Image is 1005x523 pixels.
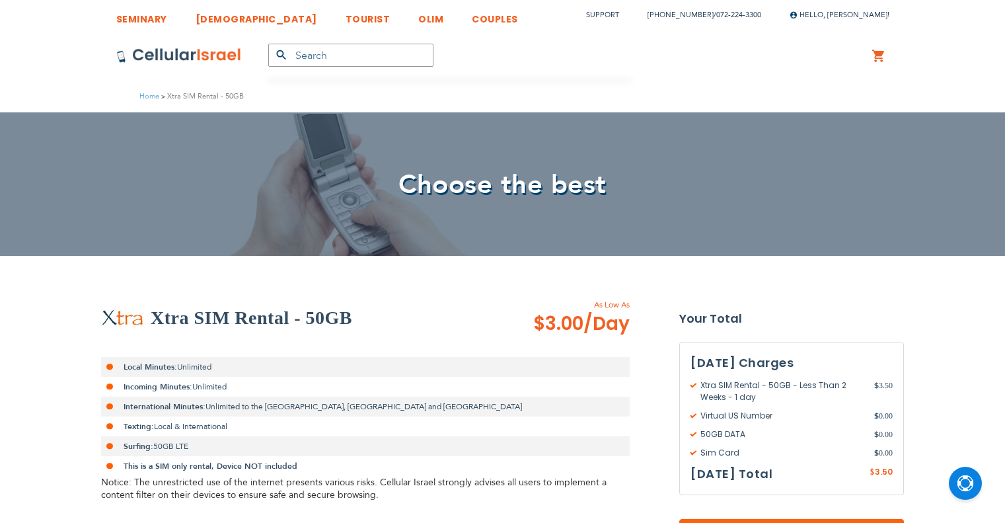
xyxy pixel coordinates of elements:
h3: [DATE] Charges [690,353,893,373]
a: [PHONE_NUMBER] [648,10,714,20]
span: $ [874,410,879,422]
div: Notice: The unrestricted use of the internet presents various risks. Cellular Israel strongly adv... [101,476,630,501]
a: COUPLES [472,3,518,28]
li: Unlimited [101,377,630,397]
strong: Local Minutes: [124,362,177,372]
span: Xtra SIM Rental - 50GB - Less Than 2 Weeks - 1 day [690,380,874,403]
span: $ [874,428,879,440]
a: Home [139,91,159,101]
h2: Xtra SIM Rental - 50GB [151,305,352,331]
a: OLIM [418,3,443,28]
h3: [DATE] Total [690,464,772,484]
span: Choose the best [398,167,607,203]
li: Unlimited [101,357,630,377]
input: Search [268,44,433,67]
span: /Day [583,311,630,337]
span: 3.50 [875,466,893,477]
span: $ [874,380,879,391]
span: 50GB DATA [690,428,874,440]
span: $ [874,447,879,459]
span: 0.00 [874,410,893,422]
strong: Surfing: [124,441,153,452]
img: Cellular Israel Logo [116,48,242,63]
span: 0.00 [874,428,893,440]
span: Hello, [PERSON_NAME]! [790,10,889,20]
span: $ [870,467,875,479]
li: 50GB LTE [101,436,630,456]
li: Unlimited to the [GEOGRAPHIC_DATA], [GEOGRAPHIC_DATA] and [GEOGRAPHIC_DATA] [101,397,630,417]
li: / [634,5,761,24]
a: TOURIST [346,3,391,28]
strong: International Minutes: [124,401,205,412]
li: Local & International [101,417,630,436]
span: Virtual US Number [690,410,874,422]
a: Support [586,10,619,20]
a: [DEMOGRAPHIC_DATA] [196,3,317,28]
span: Sim Card [690,447,874,459]
strong: Incoming Minutes: [124,382,192,392]
span: 0.00 [874,447,893,459]
span: $3.00 [533,311,630,337]
strong: This is a SIM only rental, Device NOT included [124,461,297,471]
a: 072-224-3300 [716,10,761,20]
span: 3.50 [874,380,893,403]
img: Xtra SIM Rental - 50GB [101,309,144,327]
a: SEMINARY [116,3,167,28]
li: Xtra SIM Rental - 50GB [159,90,244,102]
strong: Your Total [679,309,904,329]
span: As Low As [498,299,630,311]
strong: Texting: [124,421,154,432]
